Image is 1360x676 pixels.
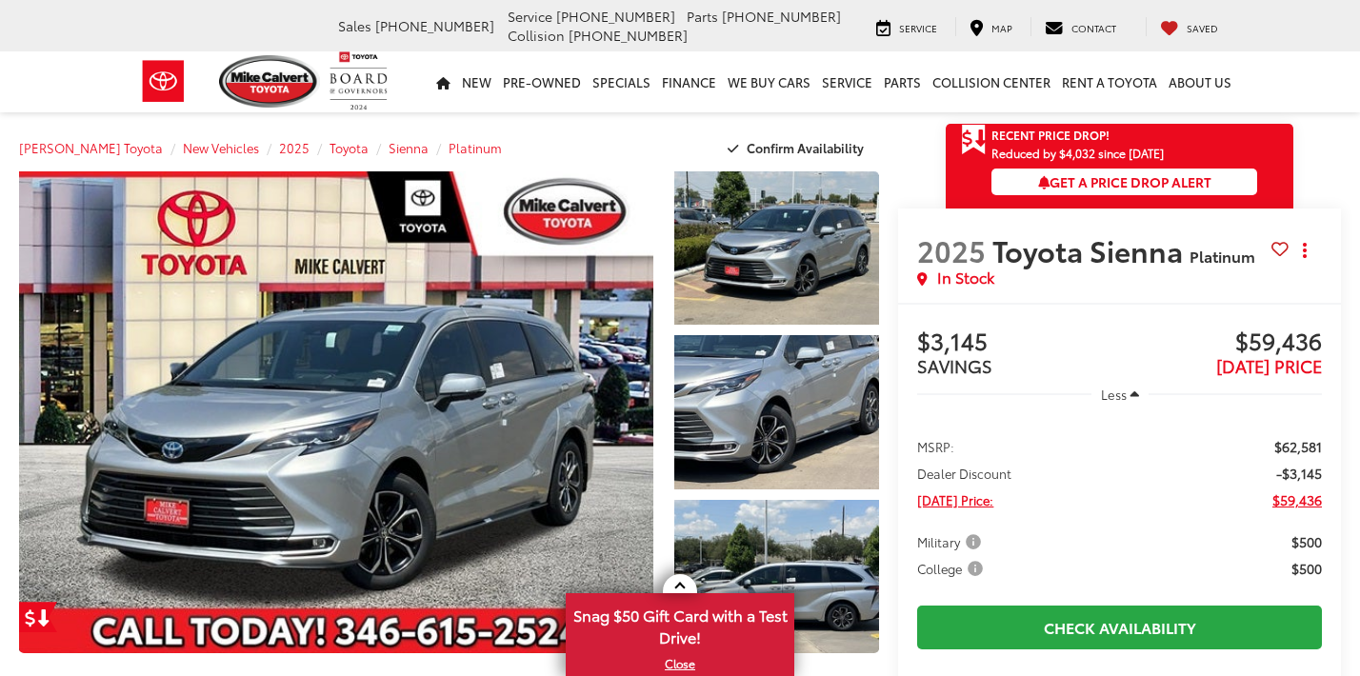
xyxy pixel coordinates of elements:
[338,16,371,35] span: Sales
[1056,51,1163,112] a: Rent a Toyota
[674,171,879,325] a: Expand Photo 1
[917,559,990,578] button: College
[569,26,688,45] span: [PHONE_NUMBER]
[1190,245,1255,267] span: Platinum
[19,171,653,653] a: Expand Photo 0
[1120,328,1322,357] span: $59,436
[508,26,565,45] span: Collision
[674,335,879,488] a: Expand Photo 2
[1276,464,1322,483] span: -$3,145
[1030,17,1130,36] a: Contact
[568,595,792,653] span: Snag $50 Gift Card with a Test Drive!
[449,139,502,156] a: Platinum
[456,51,497,112] a: New
[1163,51,1237,112] a: About Us
[219,55,320,108] img: Mike Calvert Toyota
[1272,490,1322,509] span: $59,436
[1303,243,1307,258] span: dropdown dots
[389,139,429,156] a: Sienna
[917,229,986,270] span: 2025
[1291,559,1322,578] span: $500
[917,437,954,456] span: MSRP:
[128,50,199,112] img: Toyota
[917,606,1322,648] a: Check Availability
[508,7,552,26] span: Service
[899,21,937,35] span: Service
[747,139,864,156] span: Confirm Availability
[330,139,369,156] a: Toyota
[991,21,1012,35] span: Map
[183,139,259,156] a: New Vehicles
[816,51,878,112] a: Service
[687,7,718,26] span: Parts
[917,353,992,378] span: SAVINGS
[917,559,987,578] span: College
[1289,233,1322,267] button: Actions
[878,51,927,112] a: Parts
[955,17,1027,36] a: Map
[1071,21,1116,35] span: Contact
[1091,377,1149,411] button: Less
[12,169,659,655] img: 2025 Toyota Sienna Platinum
[1291,532,1322,551] span: $500
[587,51,656,112] a: Specials
[1146,17,1232,36] a: My Saved Vehicles
[556,7,675,26] span: [PHONE_NUMBER]
[1101,386,1127,403] span: Less
[722,51,816,112] a: WE BUY CARS
[937,267,994,288] span: In Stock
[917,490,993,509] span: [DATE] Price:
[862,17,951,36] a: Service
[19,139,163,156] a: [PERSON_NAME] Toyota
[674,500,879,653] a: Expand Photo 3
[991,127,1110,143] span: Recent Price Drop!
[917,328,1119,357] span: $3,145
[279,139,310,156] a: 2025
[19,602,57,632] a: Get Price Drop Alert
[917,464,1011,483] span: Dealer Discount
[992,229,1190,270] span: Toyota Sienna
[917,532,988,551] button: Military
[672,334,882,491] img: 2025 Toyota Sienna Platinum
[1274,437,1322,456] span: $62,581
[375,16,494,35] span: [PHONE_NUMBER]
[1216,353,1322,378] span: [DATE] PRICE
[656,51,722,112] a: Finance
[946,124,1293,147] a: Get Price Drop Alert Recent Price Drop!
[991,147,1257,159] span: Reduced by $4,032 since [DATE]
[717,131,880,165] button: Confirm Availability
[497,51,587,112] a: Pre-Owned
[927,51,1056,112] a: Collision Center
[1038,172,1211,191] span: Get a Price Drop Alert
[1187,21,1218,35] span: Saved
[722,7,841,26] span: [PHONE_NUMBER]
[961,124,986,156] span: Get Price Drop Alert
[430,51,456,112] a: Home
[672,169,882,327] img: 2025 Toyota Sienna Platinum
[917,532,985,551] span: Military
